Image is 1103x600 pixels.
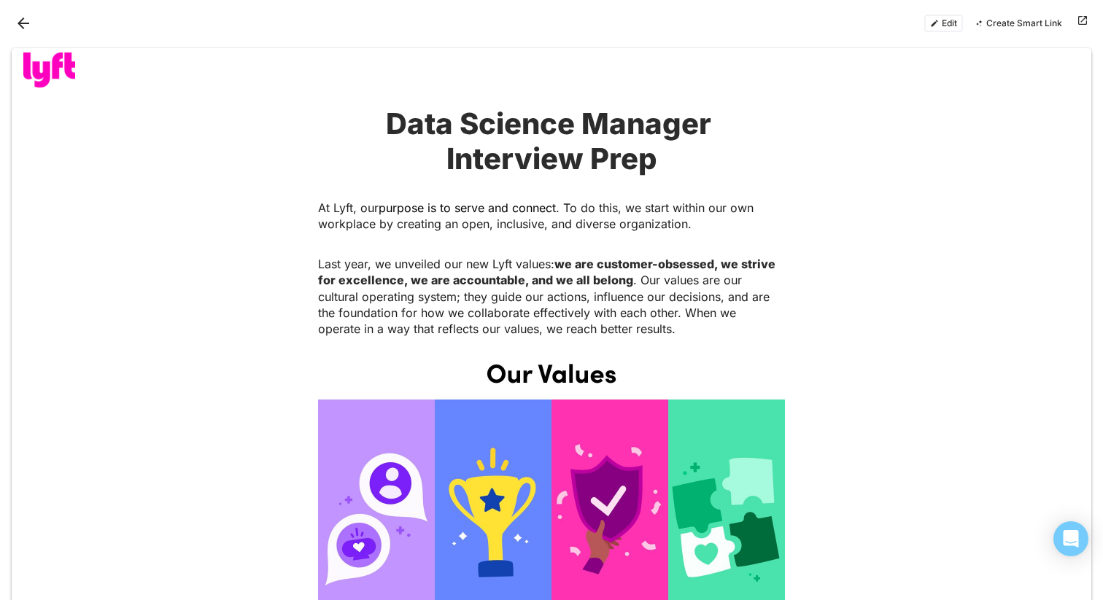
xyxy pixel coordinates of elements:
[379,200,556,215] span: purpose is to serve and connect
[318,257,554,271] span: Last year, we unveiled our new Lyft values:
[12,12,35,35] button: Back
[1053,521,1088,556] div: Open Intercom Messenger
[318,257,778,287] strong: we are customer-obsessed, we strive for excellence, we are accountable, and we all belong
[386,106,718,176] strong: Data Science Manager Interview Prep
[924,15,963,32] button: Edit
[318,200,379,215] span: At Lyft, our
[969,15,1068,32] button: Create Smart Link
[23,52,75,87] img: Lyft logo
[318,200,757,231] span: . To do this, we start within our own workplace by creating an open, inclusive, and diverse organ...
